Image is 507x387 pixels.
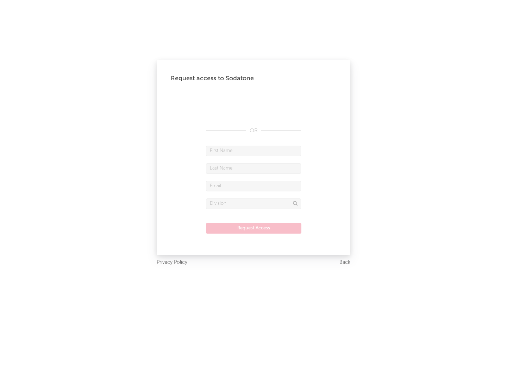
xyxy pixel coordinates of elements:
div: Request access to Sodatone [171,74,336,83]
input: Last Name [206,163,301,174]
a: Back [339,258,350,267]
div: OR [206,127,301,135]
input: First Name [206,146,301,156]
input: Email [206,181,301,191]
input: Division [206,198,301,209]
button: Request Access [206,223,301,234]
a: Privacy Policy [157,258,187,267]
